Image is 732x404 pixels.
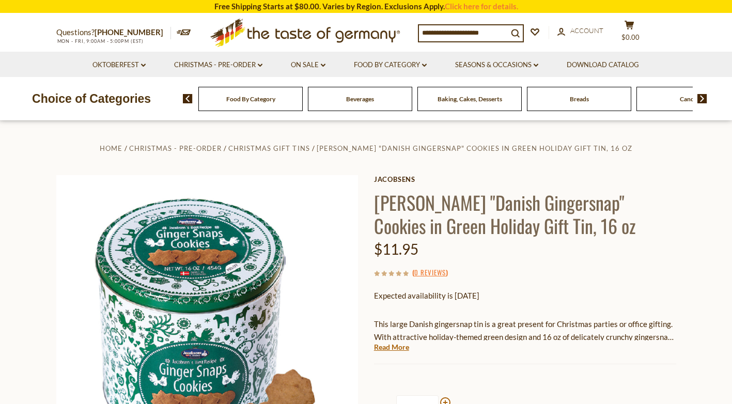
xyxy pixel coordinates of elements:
[374,342,409,352] a: Read More
[412,267,448,277] span: ( )
[680,95,697,103] a: Candy
[374,289,676,302] p: Expected availability is [DATE]
[570,95,589,103] a: Breads
[183,94,193,103] img: previous arrow
[174,59,262,71] a: Christmas - PRE-ORDER
[557,25,603,37] a: Account
[374,240,418,258] span: $11.95
[129,144,222,152] a: Christmas - PRE-ORDER
[226,95,275,103] a: Food By Category
[228,144,309,152] a: Christmas Gift Tins
[374,318,676,344] p: This large Danish gingersnap tin is a great present for Christmas parties or office gifting. With...
[697,94,707,103] img: next arrow
[95,27,163,37] a: [PHONE_NUMBER]
[567,59,639,71] a: Download Catalog
[56,26,171,39] p: Questions?
[100,144,122,152] a: Home
[438,95,502,103] a: Baking, Cakes, Desserts
[570,26,603,35] span: Account
[374,191,676,237] h1: [PERSON_NAME] "Danish Gingersnap" Cookies in Green Holiday Gift Tin, 16 oz
[346,95,374,103] a: Beverages
[445,2,518,11] a: Click here for details.
[455,59,538,71] a: Seasons & Occasions
[354,59,427,71] a: Food By Category
[56,38,144,44] span: MON - FRI, 9:00AM - 5:00PM (EST)
[291,59,325,71] a: On Sale
[317,144,632,152] a: [PERSON_NAME] "Danish Gingersnap" Cookies in Green Holiday Gift Tin, 16 oz
[374,175,676,183] a: Jacobsens
[614,20,645,46] button: $0.00
[92,59,146,71] a: Oktoberfest
[621,33,640,41] span: $0.00
[414,267,446,278] a: 0 Reviews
